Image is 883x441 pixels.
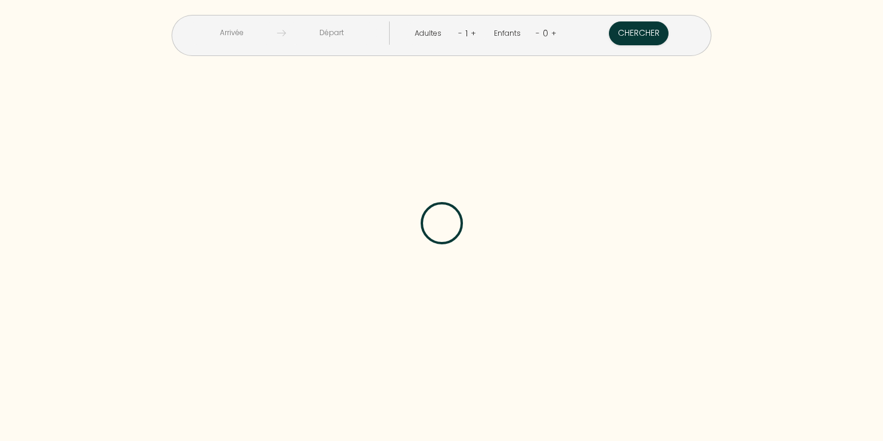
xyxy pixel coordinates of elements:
[186,21,277,45] input: Arrivée
[494,28,525,39] div: Enfants
[551,27,556,39] a: +
[458,27,462,39] a: -
[277,29,286,38] img: guests
[540,24,551,43] div: 0
[536,27,540,39] a: -
[286,21,377,45] input: Départ
[609,21,669,45] button: Chercher
[471,27,476,39] a: +
[462,24,471,43] div: 1
[415,28,446,39] div: Adultes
